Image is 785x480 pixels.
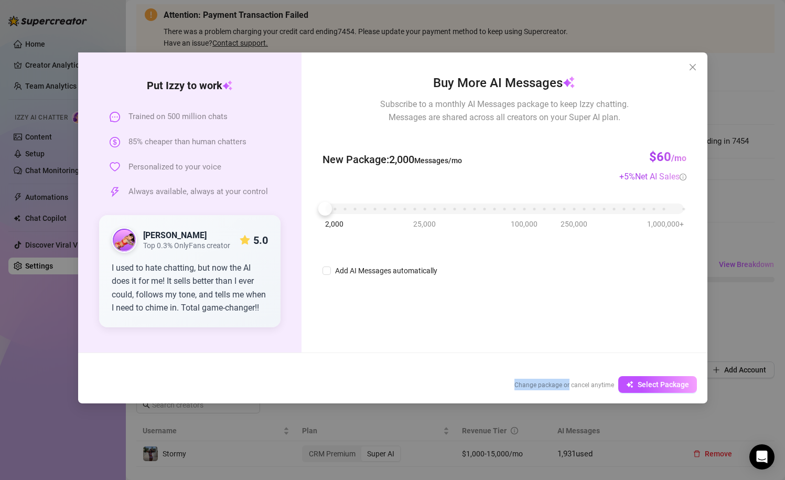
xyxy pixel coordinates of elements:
h3: $60 [649,149,686,166]
span: Change package or cancel anytime [514,381,614,389]
span: 2,000 [325,218,343,230]
span: info-circle [680,174,686,180]
span: 85% cheaper than human chatters [128,136,246,148]
span: dollar [110,137,120,147]
span: close [689,63,697,71]
button: Close [684,59,701,76]
span: heart [110,162,120,172]
span: 250,000 [561,218,587,230]
div: I used to hate chatting, but now the AI does it for me! It sells better than I ever could, follow... [112,261,268,315]
strong: [PERSON_NAME] [143,230,207,240]
div: Net AI Sales [635,170,686,183]
span: Messages/mo [414,156,462,165]
span: star [240,235,250,246]
span: New Package : 2,000 [322,152,462,168]
span: thunderbolt [110,187,120,197]
span: Select Package [638,380,689,389]
span: Always available, always at your control [128,186,268,198]
div: Open Intercom Messenger [749,444,775,470]
span: 25,000 [413,218,436,230]
span: Trained on 500 million chats [128,111,228,123]
span: Close [684,63,701,71]
strong: Put Izzy to work [147,79,233,92]
span: Personalized to your voice [128,161,221,174]
div: Add AI Messages automatically [335,265,437,276]
span: + 5 % [619,172,686,182]
span: /mo [671,153,686,163]
img: public [113,229,136,252]
span: Subscribe to a monthly AI Messages package to keep Izzy chatting. Messages are shared across all ... [380,98,629,124]
strong: 5.0 [253,234,268,247]
span: 100,000 [511,218,537,230]
span: Buy More AI Messages [433,73,575,93]
span: Top 0.3% OnlyFans creator [143,241,230,250]
span: 1,000,000+ [647,218,684,230]
span: message [110,112,120,122]
button: Select Package [618,376,697,393]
